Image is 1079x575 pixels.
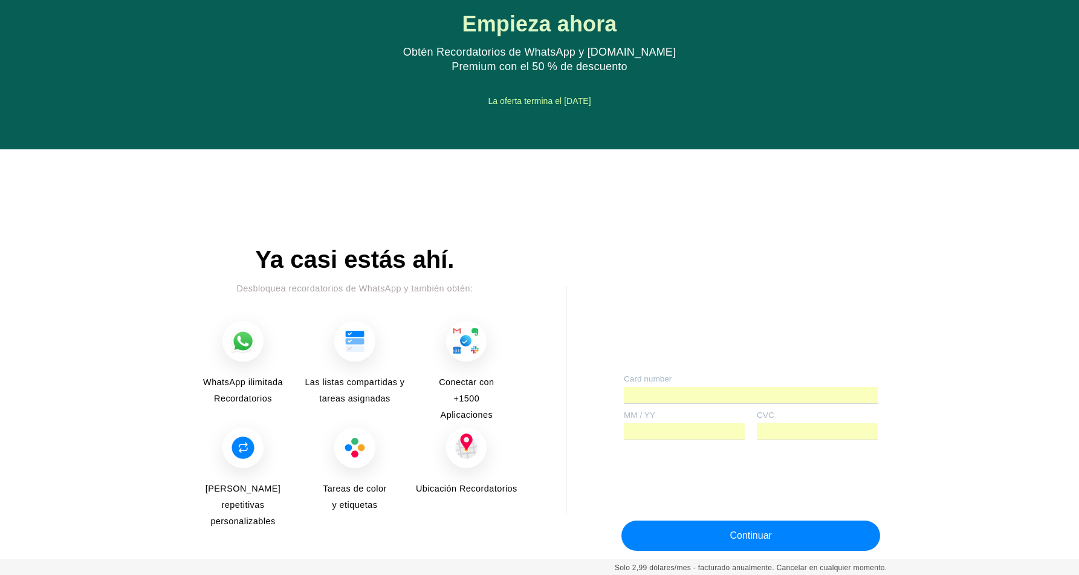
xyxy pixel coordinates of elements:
[192,374,294,407] span: WhatsApp ilimitada Recordatorios
[446,427,487,468] img: Ubicación Recordatorios
[621,521,880,551] button: Continuar
[415,481,517,497] span: Ubicación Recordatorios
[192,246,518,274] div: Ya casi estás ahí.
[334,427,375,468] img: Tareas de color y etiquetas
[395,45,684,74] div: Obtén Recordatorios de WhatsApp y [DOMAIN_NAME] Premium con el 50 % de descuento
[624,423,745,435] iframe: Campo de entrada seguro de la fecha de caducidad
[757,423,878,435] iframe: Campo de entrada seguro para el CVC
[192,481,294,530] span: [PERSON_NAME] repetitivas personalizables
[314,93,765,111] div: La oferta termina el [DATE]
[615,562,887,575] div: Solo 2,99 dólares/mes - facturado anualmente. Cancelar en cualquier momento.
[222,427,263,468] img: Tareas repetitivas personalizables
[321,481,389,513] span: Tareas de color y etiquetas
[624,387,878,398] iframe: Campo de entrada seguro del número de tarjeta
[615,278,887,338] iframe: Campo de entrada seguro del botón de pago
[446,321,487,362] img: Conectar con +1500 Aplicaciones
[192,281,518,297] div: Desbloquea recordatorios de WhatsApp y también obtén:
[303,374,406,407] span: Las listas compartidas y tareas asignadas
[222,321,263,362] img: WhatsApp ilimitada Recordatorios
[433,374,501,423] span: Conectar con +1500 Aplicaciones
[334,321,375,362] img: Las listas compartidas y tareas asignadas
[428,12,652,36] h1: Empieza ahora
